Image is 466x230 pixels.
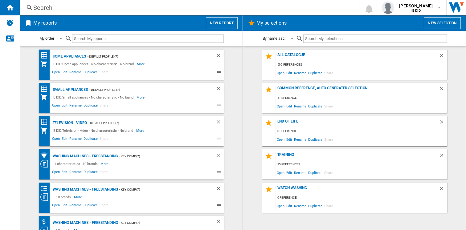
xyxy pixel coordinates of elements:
div: - Key Comp (7) [118,219,203,227]
span: Open [276,135,286,143]
span: Edit [61,202,68,210]
b: IE DID [411,9,421,13]
span: More [137,94,145,101]
span: [PERSON_NAME] [399,3,433,9]
div: By name asc. [263,36,286,41]
button: New selection [424,17,461,29]
div: - Default profile (7) [86,53,203,60]
span: Open [276,202,286,210]
span: Share [323,69,334,77]
span: Rename [68,169,83,176]
div: - Key Comp (7) [118,152,203,160]
span: Open [51,69,61,77]
span: Rename [293,168,307,177]
span: More [137,60,146,68]
div: Delete [439,86,447,94]
div: Delete [216,219,224,227]
span: Edit [61,169,68,176]
span: Share [323,102,334,110]
span: Open [276,168,286,177]
div: Price Matrix [40,118,51,126]
span: Open [51,136,61,143]
input: Search My selections [303,34,447,43]
div: My Assortment [40,94,51,101]
div: Price Matrix [40,52,51,59]
span: Edit [285,69,293,77]
span: Share [323,135,334,143]
span: Share [99,69,109,77]
div: Search [33,3,343,12]
div: My Assortment [40,127,51,134]
span: More [100,160,109,167]
img: alerts-logo.svg [6,19,14,26]
span: Rename [68,103,83,110]
span: Duplicate [83,136,99,143]
div: Home appliances [51,53,86,60]
div: Category View [40,160,51,167]
div: Training [276,152,439,161]
div: Delete [216,53,224,60]
div: My order [39,36,54,41]
span: More [136,127,145,134]
span: Duplicate [307,202,323,210]
h2: My reports [32,17,58,29]
span: Open [276,69,286,77]
span: More [74,193,83,201]
span: Open [51,169,61,176]
div: Washing machines - Freestanding [51,152,118,160]
div: Delete [439,53,447,61]
div: Delete [216,86,224,94]
div: - Key Comp (7) [118,186,203,193]
div: Washing machines - Freestanding [51,219,118,227]
div: IE DID:Small appliances - No characteristic - No brand [51,94,137,101]
button: New report [206,17,238,29]
span: Edit [61,69,68,77]
span: Share [323,202,334,210]
div: IE DID:Television - video - No characteristic - No brand [51,127,136,134]
div: Delete [216,119,224,127]
div: - Default profile (7) [87,119,203,127]
div: - - 10 brands [51,193,74,201]
div: Television - video [51,119,87,127]
div: Price Matrix [40,85,51,93]
img: profile.jpg [382,2,394,14]
span: Open [51,103,61,110]
div: end of life [276,119,439,127]
span: Rename [293,69,307,77]
span: Rename [68,136,83,143]
span: Duplicate [83,202,99,210]
div: Retailers AVG price by brand [40,218,51,226]
span: Open [276,102,286,110]
div: 15 references [276,161,447,168]
input: Search My reports [72,34,224,43]
span: Rename [68,202,83,210]
div: 1 reference [276,94,447,102]
span: Share [99,169,109,176]
div: Retailers coverage [40,151,51,159]
div: watch washing [276,186,439,194]
span: Duplicate [83,69,99,77]
span: Rename [293,135,307,143]
span: Rename [293,202,307,210]
span: Edit [285,202,293,210]
span: Edit [61,103,68,110]
span: Duplicate [83,103,99,110]
div: 599 references [276,61,447,69]
span: Open [51,202,61,210]
div: Small appliances [51,86,88,94]
div: Washing machines - Freestanding [51,186,118,193]
div: - 1 characteristics - 10 brands [51,160,101,167]
span: Edit [61,136,68,143]
div: Delete [439,152,447,161]
div: Delete [216,152,224,160]
div: 0 reference [276,127,447,135]
div: 0 reference [276,194,447,202]
span: Edit [285,102,293,110]
div: Retailers banding [40,185,51,192]
span: Rename [293,102,307,110]
div: Delete [439,119,447,127]
div: IE DID:Home appliances - No characteristic - No brand [51,60,137,68]
h2: My selections [255,17,288,29]
div: Common reference, auto generated selection [276,86,439,94]
span: Share [323,168,334,177]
